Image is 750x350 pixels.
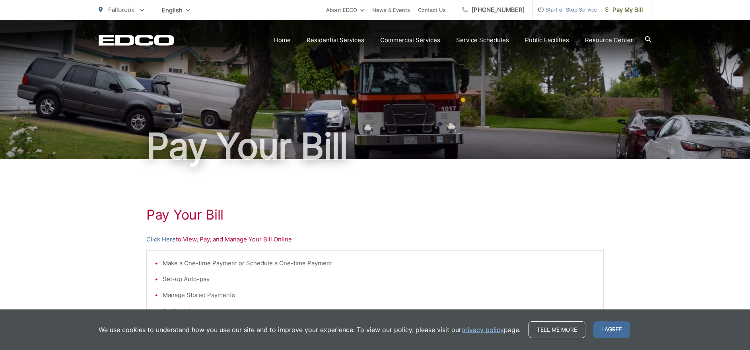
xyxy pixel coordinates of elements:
[146,207,604,223] h1: Pay Your Bill
[585,35,633,45] a: Resource Center
[146,235,604,244] p: to View, Pay, and Manage Your Bill Online
[274,35,291,45] a: Home
[163,259,595,268] li: Make a One-time Payment or Schedule a One-time Payment
[163,306,595,316] li: Go Paperless
[418,5,446,15] a: Contact Us
[326,5,364,15] a: About EDCO
[108,6,134,14] span: Fallbrook
[461,325,504,334] a: privacy policy
[99,126,651,166] h1: Pay Your Bill
[456,35,509,45] a: Service Schedules
[380,35,440,45] a: Commercial Services
[307,35,364,45] a: Residential Services
[99,325,521,334] p: We use cookies to understand how you use our site and to improve your experience. To view our pol...
[525,35,569,45] a: Public Facilities
[163,290,595,300] li: Manage Stored Payments
[156,3,196,17] span: English
[163,274,595,284] li: Set-up Auto-pay
[146,235,176,244] a: Click Here
[99,35,174,46] a: EDCD logo. Return to the homepage.
[372,5,410,15] a: News & Events
[605,5,643,15] span: Pay My Bill
[593,321,630,338] span: I agree
[528,321,585,338] a: Tell me more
